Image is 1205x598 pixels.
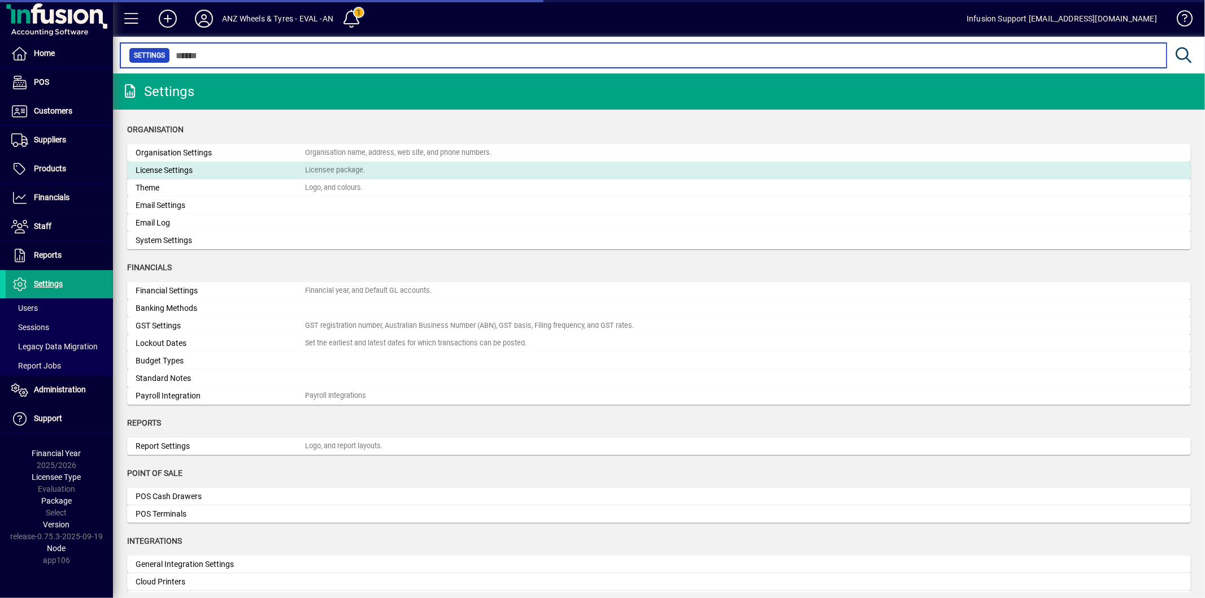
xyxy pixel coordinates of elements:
[11,342,98,351] span: Legacy Data Migration
[11,304,38,313] span: Users
[6,126,113,154] a: Suppliers
[136,302,305,314] div: Banking Methods
[32,449,81,458] span: Financial Year
[967,10,1157,28] div: Infusion Support [EMAIL_ADDRESS][DOMAIN_NAME]
[127,437,1191,455] a: Report SettingsLogo, and report layouts.
[34,135,66,144] span: Suppliers
[127,282,1191,300] a: Financial SettingsFinancial year, and Default GL accounts.
[136,285,305,297] div: Financial Settings
[32,473,81,482] span: Licensee Type
[127,214,1191,232] a: Email Log
[127,573,1191,591] a: Cloud Printers
[11,323,49,332] span: Sessions
[34,279,63,288] span: Settings
[127,488,1191,505] a: POS Cash Drawers
[6,184,113,212] a: Financials
[127,179,1191,197] a: ThemeLogo, and colours.
[136,235,305,246] div: System Settings
[134,50,165,61] span: Settings
[136,320,305,332] div: GST Settings
[34,414,62,423] span: Support
[305,320,634,331] div: GST registration number, Australian Business Number (ABN), GST basis, Filing frequency, and GST r...
[305,183,363,193] div: Logo, and colours.
[34,49,55,58] span: Home
[305,165,365,176] div: Licensee package.
[43,520,70,529] span: Version
[47,544,66,553] span: Node
[305,391,366,401] div: Payroll Integrations
[127,469,182,478] span: Point of Sale
[34,222,51,231] span: Staff
[127,144,1191,162] a: Organisation SettingsOrganisation name, address, web site, and phone numbers.
[186,8,222,29] button: Profile
[127,317,1191,335] a: GST SettingsGST registration number, Australian Business Number (ABN), GST basis, Filing frequenc...
[6,298,113,318] a: Users
[136,508,305,520] div: POS Terminals
[6,97,113,125] a: Customers
[127,536,182,545] span: Integrations
[6,405,113,433] a: Support
[136,164,305,176] div: License Settings
[305,441,382,452] div: Logo, and report layouts.
[6,213,113,241] a: Staff
[127,162,1191,179] a: License SettingsLicensee package.
[127,387,1191,405] a: Payroll IntegrationPayroll Integrations
[6,356,113,375] a: Report Jobs
[136,200,305,211] div: Email Settings
[136,372,305,384] div: Standard Notes
[136,182,305,194] div: Theme
[34,193,69,202] span: Financials
[136,558,305,570] div: General Integration Settings
[136,147,305,159] div: Organisation Settings
[6,318,113,337] a: Sessions
[6,241,113,270] a: Reports
[127,505,1191,523] a: POS Terminals
[121,83,194,101] div: Settings
[34,385,86,394] span: Administration
[136,390,305,402] div: Payroll Integration
[34,164,66,173] span: Products
[305,285,432,296] div: Financial year, and Default GL accounts.
[127,370,1191,387] a: Standard Notes
[305,148,491,158] div: Organisation name, address, web site, and phone numbers.
[150,8,186,29] button: Add
[127,352,1191,370] a: Budget Types
[6,376,113,404] a: Administration
[222,10,333,28] div: ANZ Wheels & Tyres - EVAL -AN
[127,197,1191,214] a: Email Settings
[6,337,113,356] a: Legacy Data Migration
[127,263,172,272] span: Financials
[136,355,305,367] div: Budget Types
[127,556,1191,573] a: General Integration Settings
[11,361,61,370] span: Report Jobs
[34,106,72,115] span: Customers
[136,576,305,588] div: Cloud Printers
[6,155,113,183] a: Products
[305,338,527,349] div: Set the earliest and latest dates for which transactions can be posted.
[136,337,305,349] div: Lockout Dates
[127,335,1191,352] a: Lockout DatesSet the earliest and latest dates for which transactions can be posted.
[136,440,305,452] div: Report Settings
[127,232,1191,249] a: System Settings
[34,77,49,86] span: POS
[136,217,305,229] div: Email Log
[127,125,184,134] span: Organisation
[1168,2,1191,39] a: Knowledge Base
[6,68,113,97] a: POS
[127,418,161,427] span: Reports
[127,300,1191,317] a: Banking Methods
[34,250,62,259] span: Reports
[41,496,72,505] span: Package
[136,491,305,502] div: POS Cash Drawers
[6,40,113,68] a: Home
